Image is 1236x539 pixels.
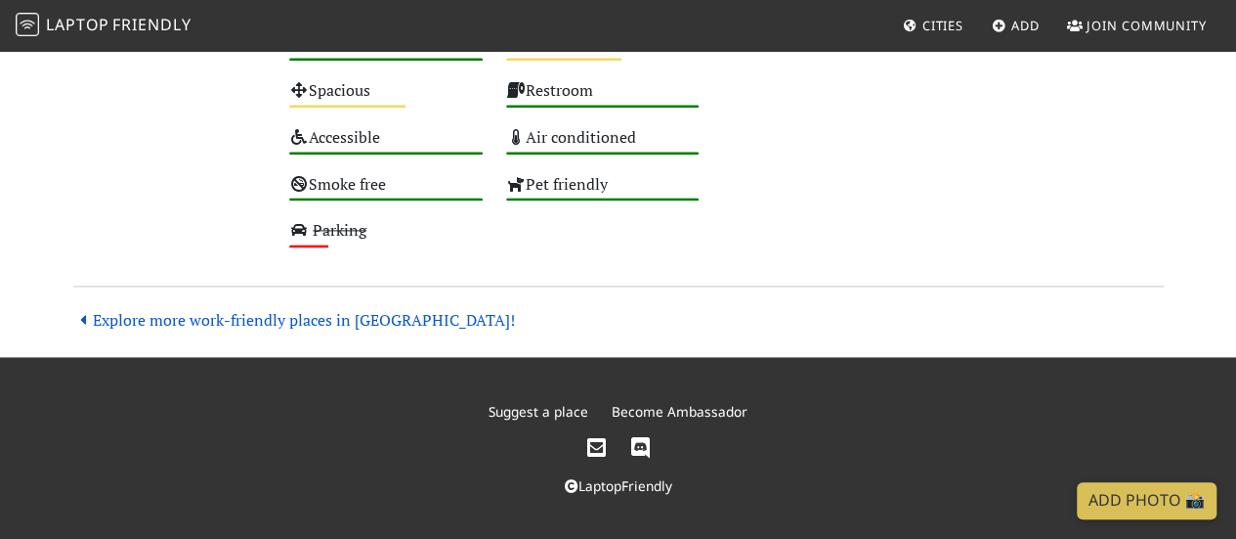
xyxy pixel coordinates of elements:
div: Air conditioned [494,123,711,170]
div: Restroom [494,76,711,123]
span: Join Community [1087,17,1207,34]
a: LaptopFriendly [565,476,672,495]
div: Outdoor area [494,29,711,76]
img: LaptopFriendly [16,13,39,36]
span: Friendly [112,14,191,35]
a: Suggest a place [489,402,588,421]
div: Accessible [277,123,494,170]
a: Add [984,8,1047,43]
a: LaptopFriendly LaptopFriendly [16,9,192,43]
a: Explore more work-friendly places in [GEOGRAPHIC_DATA]! [73,309,515,331]
span: Laptop [46,14,109,35]
a: Become Ambassador [612,402,747,421]
div: Spacious [277,76,494,123]
s: Parking [313,219,366,241]
div: Smoke free [277,170,494,217]
div: Pet friendly [494,170,711,217]
span: Cities [922,17,963,34]
a: Cities [895,8,971,43]
a: Join Community [1059,8,1215,43]
h2: Space [73,33,267,54]
span: Add [1011,17,1040,34]
div: Natural light [277,29,494,76]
